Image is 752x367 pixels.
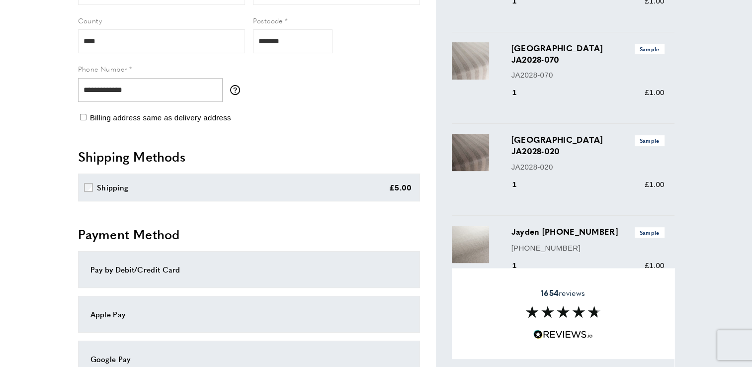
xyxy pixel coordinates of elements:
[78,64,127,74] span: Phone Number
[511,226,665,238] h3: Jayden [PHONE_NUMBER]
[645,261,664,270] span: £1.00
[97,182,128,193] div: Shipping
[80,114,86,120] input: Billing address same as delivery address
[526,306,600,318] img: Reviews section
[511,42,665,65] h3: [GEOGRAPHIC_DATA] JA2028-070
[511,69,665,81] p: JA2028-070
[635,135,665,146] span: Sample
[78,15,102,25] span: County
[78,148,420,166] h2: Shipping Methods
[645,88,664,96] span: £1.00
[511,179,531,190] div: 1
[541,287,585,297] span: reviews
[533,330,593,339] img: Reviews.io 5 stars
[541,286,559,298] strong: 1654
[230,85,245,95] button: More information
[90,113,231,122] span: Billing address same as delivery address
[511,134,665,157] h3: [GEOGRAPHIC_DATA] JA2028-020
[90,353,408,365] div: Google Pay
[452,226,489,263] img: Jayden 9-2365-070
[389,182,412,193] div: £5.00
[635,44,665,54] span: Sample
[452,42,489,80] img: Fulham JA2028-070
[253,15,283,25] span: Postcode
[511,87,531,98] div: 1
[511,260,531,272] div: 1
[452,134,489,171] img: Fulham JA2028-020
[511,161,665,173] p: JA2028-020
[90,264,408,275] div: Pay by Debit/Credit Card
[645,180,664,188] span: £1.00
[90,308,408,320] div: Apple Pay
[78,225,420,243] h2: Payment Method
[635,227,665,238] span: Sample
[511,242,665,254] p: [PHONE_NUMBER]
